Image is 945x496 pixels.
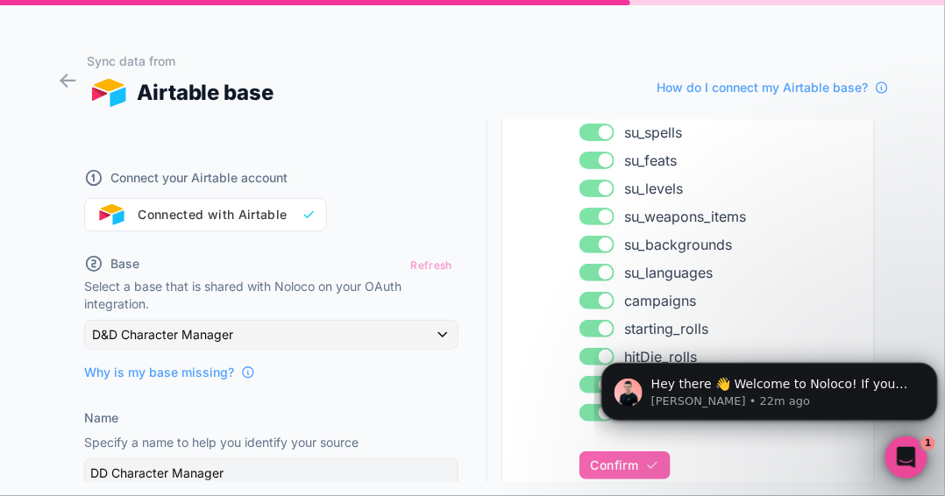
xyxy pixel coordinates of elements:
[92,326,233,344] span: D&D Character Manager
[87,53,274,70] h1: Sync data from
[625,206,747,227] span: su_weapons_items
[594,326,945,449] iframe: Intercom notifications message
[625,234,733,255] span: su_backgrounds
[657,79,868,96] span: How do I connect my Airtable base?
[110,255,139,273] span: Base
[84,364,234,381] span: Why is my base missing?
[625,122,683,143] span: su_spells
[110,169,288,187] span: Connect your Airtable account
[625,150,678,171] span: su_feats
[84,320,458,350] button: D&D Character Manager
[625,178,684,199] span: su_levels
[625,262,714,283] span: su_languages
[625,318,709,339] span: starting_rolls
[84,409,118,427] label: Name
[885,436,927,478] iframe: Intercom live chat
[87,77,274,109] div: Airtable base
[657,79,889,96] a: How do I connect my Airtable base?
[84,434,458,451] p: Specify a name to help you identify your source
[84,364,255,381] a: Why is my base missing?
[87,79,130,107] img: AIRTABLE
[625,290,697,311] span: campaigns
[84,278,458,313] p: Select a base that is shared with Noloco on your OAuth integration.
[921,436,935,450] span: 1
